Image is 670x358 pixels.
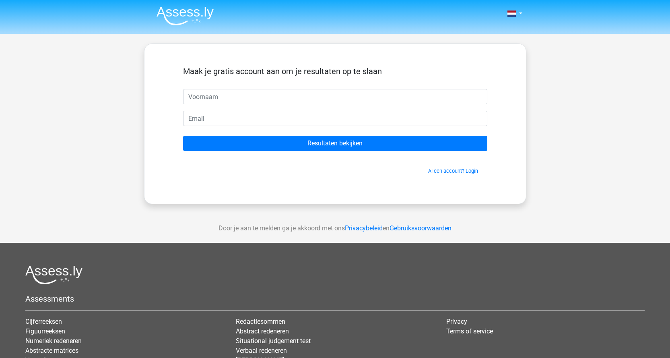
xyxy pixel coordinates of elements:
a: Numeriek redeneren [25,337,82,345]
a: Redactiesommen [236,318,285,325]
a: Al een account? Login [428,168,478,174]
input: Voornaam [183,89,487,104]
h5: Assessments [25,294,645,304]
h5: Maak je gratis account aan om je resultaten op te slaan [183,66,487,76]
img: Assessly logo [25,265,82,284]
a: Gebruiksvoorwaarden [390,224,451,232]
a: Verbaal redeneren [236,347,287,354]
input: Email [183,111,487,126]
a: Figuurreeksen [25,327,65,335]
a: Terms of service [446,327,493,335]
a: Cijferreeksen [25,318,62,325]
a: Abstract redeneren [236,327,289,335]
a: Situational judgement test [236,337,311,345]
a: Abstracte matrices [25,347,78,354]
img: Assessly [157,6,214,25]
a: Privacy [446,318,467,325]
a: Privacybeleid [345,224,383,232]
input: Resultaten bekijken [183,136,487,151]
